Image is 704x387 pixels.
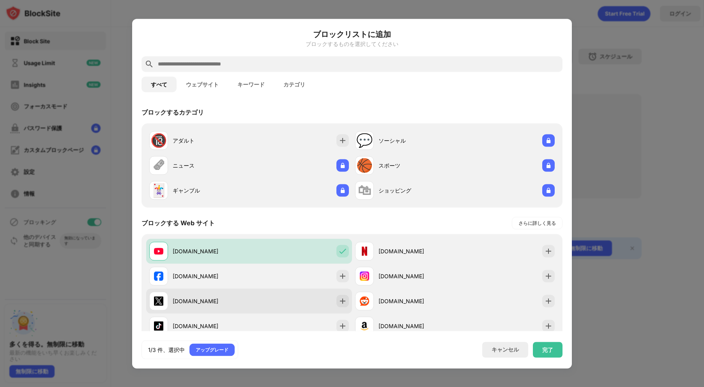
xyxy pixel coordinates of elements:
[142,28,562,40] h6: ブロックリストに追加
[360,296,369,306] img: favicons
[360,271,369,281] img: favicons
[154,271,163,281] img: favicons
[173,136,249,145] div: アダルト
[173,297,249,305] div: [DOMAIN_NAME]
[379,186,455,194] div: ショッピング
[379,322,455,330] div: [DOMAIN_NAME]
[152,157,165,173] div: 🗞
[177,76,228,92] button: ウェブサイト
[492,346,519,353] div: キャンセル
[360,321,369,330] img: favicons
[173,272,249,280] div: [DOMAIN_NAME]
[356,133,373,148] div: 💬
[154,296,163,306] img: favicons
[148,346,185,353] div: 1/3 件、選択中
[142,108,204,117] div: ブロックするカテゴリ
[379,247,455,255] div: [DOMAIN_NAME]
[196,346,228,353] div: アップグレード
[356,157,373,173] div: 🏀
[173,161,249,170] div: ニュース
[145,59,154,69] img: search.svg
[379,272,455,280] div: [DOMAIN_NAME]
[150,182,167,198] div: 🃏
[150,133,167,148] div: 🔞
[142,41,562,47] div: ブロックするものを選択してください
[173,186,249,194] div: ギャンブル
[173,247,249,255] div: [DOMAIN_NAME]
[154,321,163,330] img: favicons
[379,297,455,305] div: [DOMAIN_NAME]
[379,161,455,170] div: スポーツ
[228,76,274,92] button: キーワード
[274,76,315,92] button: カテゴリ
[358,182,371,198] div: 🛍
[518,219,556,227] div: さらに詳しく見る
[154,246,163,256] img: favicons
[360,246,369,256] img: favicons
[142,76,177,92] button: すべて
[173,322,249,330] div: [DOMAIN_NAME]
[142,219,215,227] div: ブロックする Web サイト
[379,136,455,145] div: ソーシャル
[542,346,553,353] div: 完了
